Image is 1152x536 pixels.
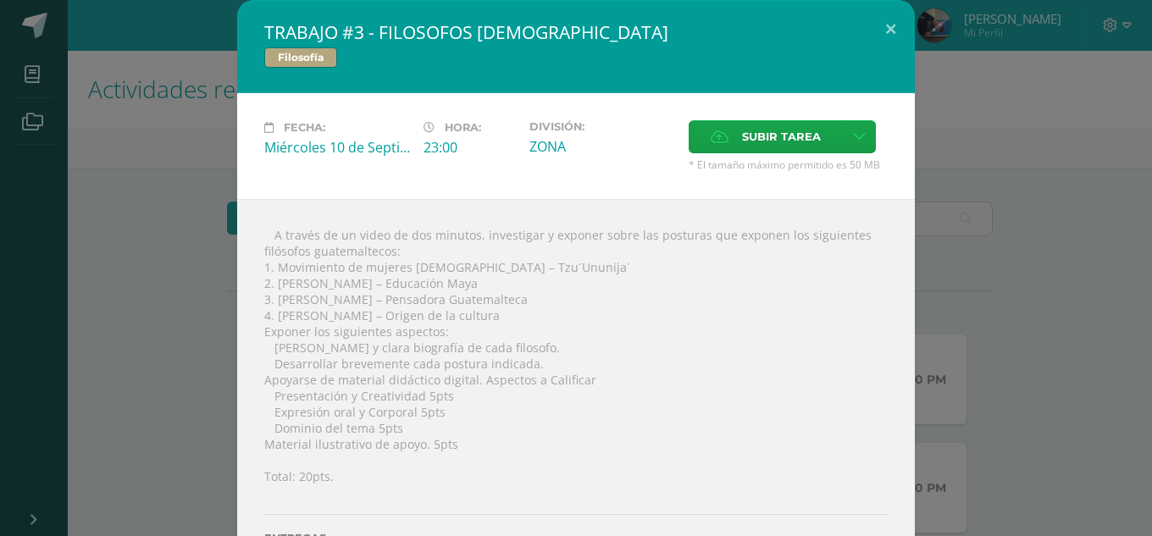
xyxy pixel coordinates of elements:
span: Fecha: [284,121,325,134]
span: Subir tarea [742,121,821,152]
span: Hora: [445,121,481,134]
div: Miércoles 10 de Septiembre [264,138,410,157]
h2: TRABAJO #3 - FILOSOFOS [DEMOGRAPHIC_DATA] [264,20,888,44]
div: ZONA [529,137,675,156]
span: * El tamaño máximo permitido es 50 MB [689,157,888,172]
label: División: [529,120,675,133]
span: Filosofía [264,47,337,68]
div: 23:00 [424,138,516,157]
